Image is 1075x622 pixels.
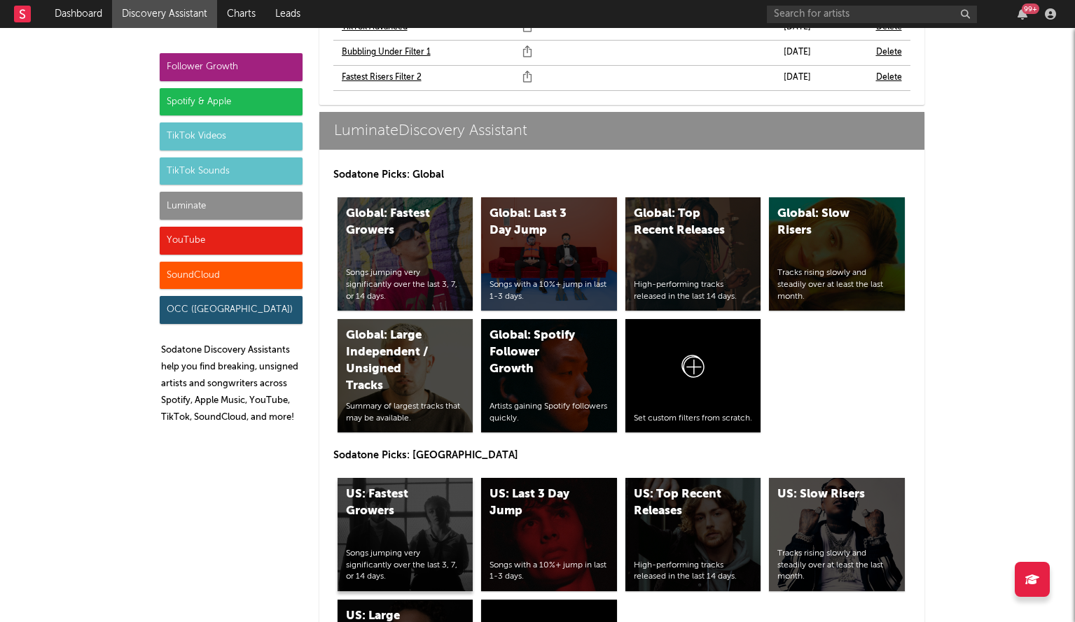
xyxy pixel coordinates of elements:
[625,197,761,311] a: Global: Top Recent ReleasesHigh-performing tracks released in the last 14 days.
[160,122,303,150] div: TikTok Videos
[769,197,905,311] a: Global: Slow RisersTracks rising slowly and steadily over at least the last month.
[160,88,303,116] div: Spotify & Apple
[777,486,873,503] div: US: Slow Risers
[346,267,465,302] div: Songs jumping very significantly over the last 3, 7, or 14 days.
[342,44,431,61] a: Bubbling Under Filter 1
[868,65,910,90] td: Delete
[342,69,422,86] a: Fastest Risers Filter 2
[634,560,753,584] div: High-performing tracks released in the last 14 days.
[1018,8,1027,20] button: 99+
[346,327,441,395] div: Global: Large Independent / Unsigned Tracks
[338,319,473,432] a: Global: Large Independent / Unsigned TracksSummary of largest tracks that may be available.
[333,167,910,183] p: Sodatone Picks: Global
[625,478,761,591] a: US: Top Recent ReleasesHigh-performing tracks released in the last 14 days.
[490,279,609,303] div: Songs with a 10%+ jump in last 1-3 days.
[160,192,303,220] div: Luminate
[160,53,303,81] div: Follower Growth
[777,548,896,583] div: Tracks rising slowly and steadily over at least the last month.
[634,279,753,303] div: High-performing tracks released in the last 14 days.
[338,197,473,311] a: Global: Fastest GrowersSongs jumping very significantly over the last 3, 7, or 14 days.
[769,478,905,591] a: US: Slow RisersTracks rising slowly and steadily over at least the last month.
[346,548,465,583] div: Songs jumping very significantly over the last 3, 7, or 14 days.
[319,112,924,150] a: LuminateDiscovery Assistant
[160,262,303,290] div: SoundCloud
[634,206,729,239] div: Global: Top Recent Releases
[481,197,617,311] a: Global: Last 3 Day JumpSongs with a 10%+ jump in last 1-3 days.
[775,40,868,65] td: [DATE]
[490,206,585,239] div: Global: Last 3 Day Jump
[775,65,868,90] td: [DATE]
[777,267,896,302] div: Tracks rising slowly and steadily over at least the last month.
[346,486,441,520] div: US: Fastest Growers
[346,401,465,425] div: Summary of largest tracks that may be available.
[625,319,761,432] a: Set custom filters from scratch.
[777,206,873,239] div: Global: Slow Risers
[481,478,617,591] a: US: Last 3 Day JumpSongs with a 10%+ jump in last 1-3 days.
[1022,3,1039,14] div: 99 +
[333,447,910,464] p: Sodatone Picks: [GEOGRAPHIC_DATA]
[160,296,303,324] div: OCC ([GEOGRAPHIC_DATA])
[868,40,910,65] td: Delete
[490,401,609,425] div: Artists gaining Spotify followers quickly.
[490,327,585,378] div: Global: Spotify Follower Growth
[338,478,473,591] a: US: Fastest GrowersSongs jumping very significantly over the last 3, 7, or 14 days.
[634,413,753,425] div: Set custom filters from scratch.
[346,206,441,239] div: Global: Fastest Growers
[490,486,585,520] div: US: Last 3 Day Jump
[160,157,303,185] div: TikTok Sounds
[634,486,729,520] div: US: Top Recent Releases
[481,319,617,432] a: Global: Spotify Follower GrowthArtists gaining Spotify followers quickly.
[767,6,977,23] input: Search for artists
[161,342,303,426] p: Sodatone Discovery Assistants help you find breaking, unsigned artists and songwriters across Spo...
[490,560,609,584] div: Songs with a 10%+ jump in last 1-3 days.
[160,227,303,255] div: YouTube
